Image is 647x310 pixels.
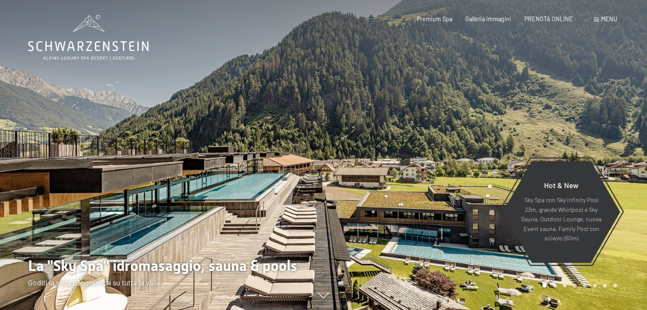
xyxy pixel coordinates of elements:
div: Carousel Page 3 [563,284,567,288]
a: Hot & New Sky Spa con Sky infinity Pool 23m, grande Whirlpool e Sky Sauna, Outdoor Lounge, nuova ... [502,161,621,263]
div: Carousel Page 6 [593,284,597,288]
span: Menu [601,15,617,23]
a: Premium Spa [417,15,452,23]
a: PRENOTA ONLINE [524,15,573,23]
p: Sky Spa con Sky infinity Pool 23m, grande Whirlpool e Sky Sauna, Outdoor Lounge, nuova Event saun... [521,195,602,243]
div: Carousel Pagination [539,284,617,288]
div: Carousel Page 1 (Current Slide) [542,284,547,288]
div: Carousel Page 8 [613,284,617,288]
div: Carousel Page 5 [583,284,587,288]
a: Galleria immagini [465,15,511,23]
div: Carousel Page 4 [573,284,577,288]
div: Carousel Page 7 [603,284,607,288]
span: Hot & New [544,180,579,190]
div: Carousel Page 2 [553,284,557,288]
